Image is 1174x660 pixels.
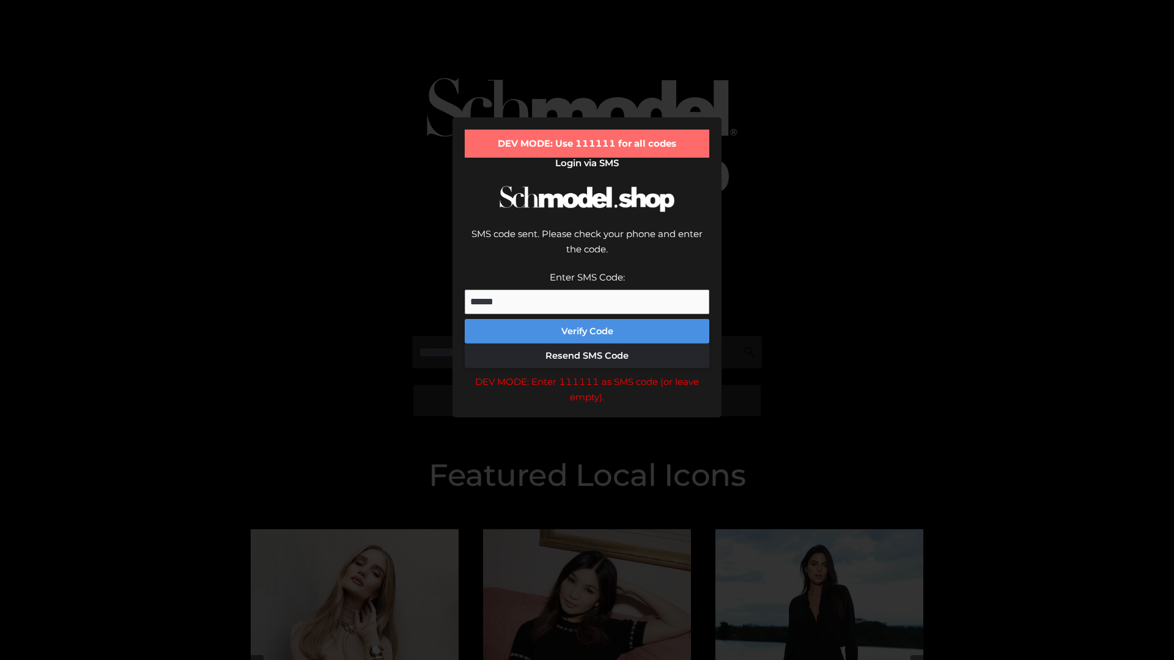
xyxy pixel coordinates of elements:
div: DEV MODE: Enter 111111 as SMS code (or leave empty). [465,374,709,405]
div: SMS code sent. Please check your phone and enter the code. [465,226,709,269]
button: Resend SMS Code [465,343,709,368]
img: Schmodel Logo [495,175,679,223]
label: Enter SMS Code: [550,271,625,283]
button: Verify Code [465,319,709,343]
div: DEV MODE: Use 111111 for all codes [465,130,709,158]
h2: Login via SMS [465,158,709,169]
